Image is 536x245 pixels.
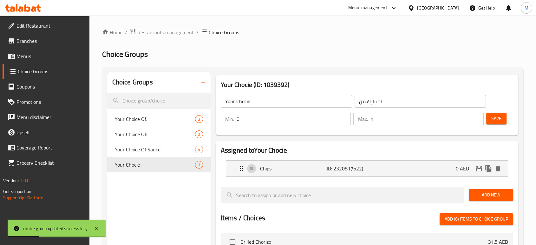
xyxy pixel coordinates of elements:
p: (ID: 2320817522) [325,165,369,172]
span: Coupons [16,83,84,90]
span: M [525,4,528,11]
span: Menus [16,52,84,60]
span: Your Choice Of: [115,130,195,138]
a: Promotions [3,94,89,109]
a: Choice Groups [3,64,89,79]
a: Branches [3,33,89,49]
input: search [107,93,211,109]
div: Choices [195,130,203,138]
h3: Your Chocie (ID: 1039392) [221,80,513,90]
nav: breadcrumb [102,28,523,36]
input: search [221,187,464,203]
span: Add (0) items to choice group [445,215,508,223]
h2: Items / Choices [221,213,265,223]
span: Grocery Checklist [16,159,84,167]
span: Your Chocie [115,161,195,169]
a: Coupons [3,79,89,94]
button: Add (0) items to choice group [440,213,513,225]
a: Home [102,29,122,36]
a: Edit Restaurant [3,18,89,33]
button: delete [493,164,503,173]
h2: Choice Groups [112,77,153,87]
span: Choice Groups [102,47,148,61]
div: choice group updated successfully [23,225,88,232]
div: Expand [226,161,508,176]
p: Max: [358,115,368,123]
a: Restaurants management [130,28,194,36]
button: Add New [469,189,513,201]
span: Add New [474,191,508,199]
span: 1.0.0 [20,176,29,185]
span: 2 [195,131,203,137]
div: Your Chocie1 [107,157,211,172]
li: Expand [221,158,513,179]
span: Choice Groups [18,68,84,75]
span: Menu disclaimer [16,113,84,121]
p: Min: [225,115,234,123]
span: Upsell [16,129,84,136]
div: Your Choice Of:2 [107,127,211,142]
span: Get support on: [3,187,32,195]
p: 0 AED [456,165,474,172]
a: Upsell [3,125,89,140]
li: / [196,29,199,36]
p: Chips [260,165,325,172]
a: Menus [3,49,89,64]
a: Support.OpsPlatform [3,194,43,202]
div: [GEOGRAPHIC_DATA] [417,4,459,11]
span: Version: [3,176,19,185]
span: Your Choice Of: [115,115,195,123]
span: Choice Groups [209,29,239,36]
div: Choices [195,115,203,123]
span: Restaurants management [137,29,194,36]
div: Your Choice Of Sauce:4 [107,142,211,157]
a: Coverage Report [3,140,89,155]
button: duplicate [484,164,493,173]
a: Menu disclaimer [3,109,89,125]
button: Save [486,113,507,124]
a: Grocery Checklist [3,155,89,170]
div: Menu-management [348,4,387,12]
div: Choices [195,161,203,169]
span: Your Choice Of Sauce: [115,146,195,153]
span: Edit Restaurant [16,22,84,30]
span: 3 [195,116,203,122]
h2: Assigned to Your Chocie [221,146,513,155]
div: Your Choice Of:3 [107,111,211,127]
span: Coverage Report [16,144,84,151]
span: 4 [195,147,203,153]
span: Save [491,115,501,122]
span: 1 [195,162,203,168]
span: Branches [16,37,84,45]
span: Promotions [16,98,84,106]
li: / [125,29,127,36]
button: edit [474,164,484,173]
